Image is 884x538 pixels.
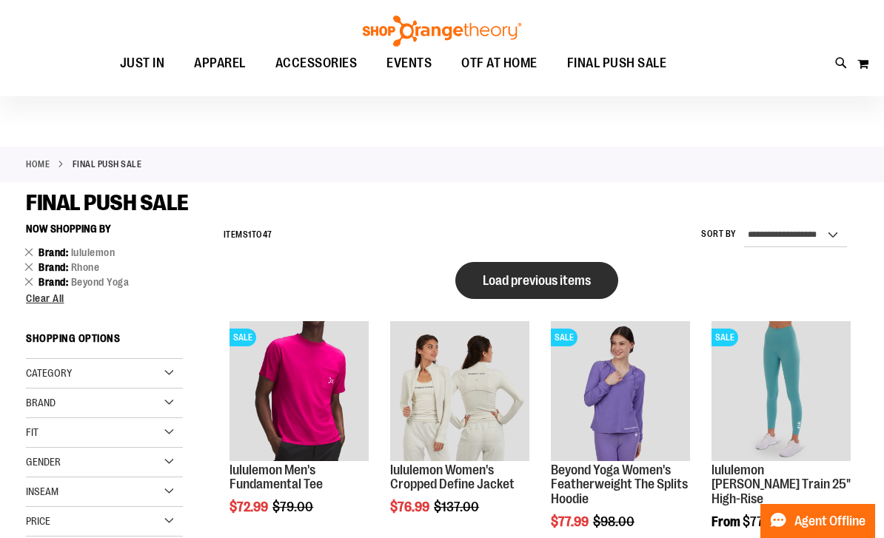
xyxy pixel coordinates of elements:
h2: Items to [224,223,272,246]
span: Brand [38,246,71,258]
img: Product image for Beyond Yoga Womens Featherweight The Splits Hoodie [551,321,690,460]
span: FINAL PUSH SALE [26,190,189,215]
a: lululemon [PERSON_NAME] Train 25" High-Rise [711,463,850,507]
span: $76.99 [390,500,432,514]
span: $137.00 [434,500,481,514]
span: SALE [230,329,256,346]
span: Load previous items [483,273,591,288]
a: Beyond Yoga Women's Featherweight The Splits Hoodie [551,463,688,507]
strong: FINAL PUSH SALE [73,158,142,171]
a: JUST IN [105,47,180,81]
span: $72.99 [230,500,270,514]
span: Rhone [71,261,100,273]
a: Clear All [26,293,183,303]
span: 1 [248,229,252,240]
span: $77.99 [743,514,780,529]
span: Category [26,367,72,379]
span: APPAREL [194,47,246,80]
span: Fit [26,426,38,438]
span: 47 [263,229,272,240]
span: $77.99 [551,514,591,529]
span: Gender [26,456,61,468]
span: Agent Offline [794,514,865,528]
img: OTF lululemon Mens The Fundamental T Wild Berry [230,321,369,460]
span: ACCESSORIES [275,47,358,80]
span: Brand [38,261,71,273]
img: Product image for lululemon Womens Wunder Train High-Rise Tight 25in [711,321,851,460]
span: OTF AT HOME [461,47,538,80]
a: lululemon Women's Cropped Define Jacket [390,463,515,492]
a: ACCESSORIES [261,47,372,81]
img: Shop Orangetheory [361,16,523,47]
a: Product image for Beyond Yoga Womens Featherweight The Splits HoodieSALE [551,321,690,463]
span: lululemon [71,246,115,258]
a: EVENTS [372,47,446,81]
span: Brand [26,397,56,408]
span: EVENTS [386,47,432,80]
span: $79.00 [272,500,315,514]
button: Load previous items [455,262,618,299]
span: Inseam [26,485,58,497]
a: Product image for lululemon Define Jacket Cropped [390,321,529,463]
button: Agent Offline [760,504,875,538]
button: Now Shopping by [26,216,118,241]
span: Brand [38,276,71,288]
span: $98.00 [593,514,637,529]
a: OTF AT HOME [446,47,552,81]
strong: Shopping Options [26,326,183,359]
a: lululemon Men's Fundamental Tee [230,463,323,492]
span: SALE [551,329,577,346]
img: Product image for lululemon Define Jacket Cropped [390,321,529,460]
span: From [711,514,740,529]
a: OTF lululemon Mens The Fundamental T Wild BerrySALE [230,321,369,463]
span: SALE [711,329,738,346]
span: FINAL PUSH SALE [567,47,667,80]
a: Product image for lululemon Womens Wunder Train High-Rise Tight 25inSALE [711,321,851,463]
a: Home [26,158,50,171]
a: APPAREL [179,47,261,81]
span: Clear All [26,292,64,304]
a: FINAL PUSH SALE [552,47,682,80]
span: JUST IN [120,47,165,80]
span: Price [26,515,50,527]
label: Sort By [701,228,737,241]
span: Beyond Yoga [71,276,130,288]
